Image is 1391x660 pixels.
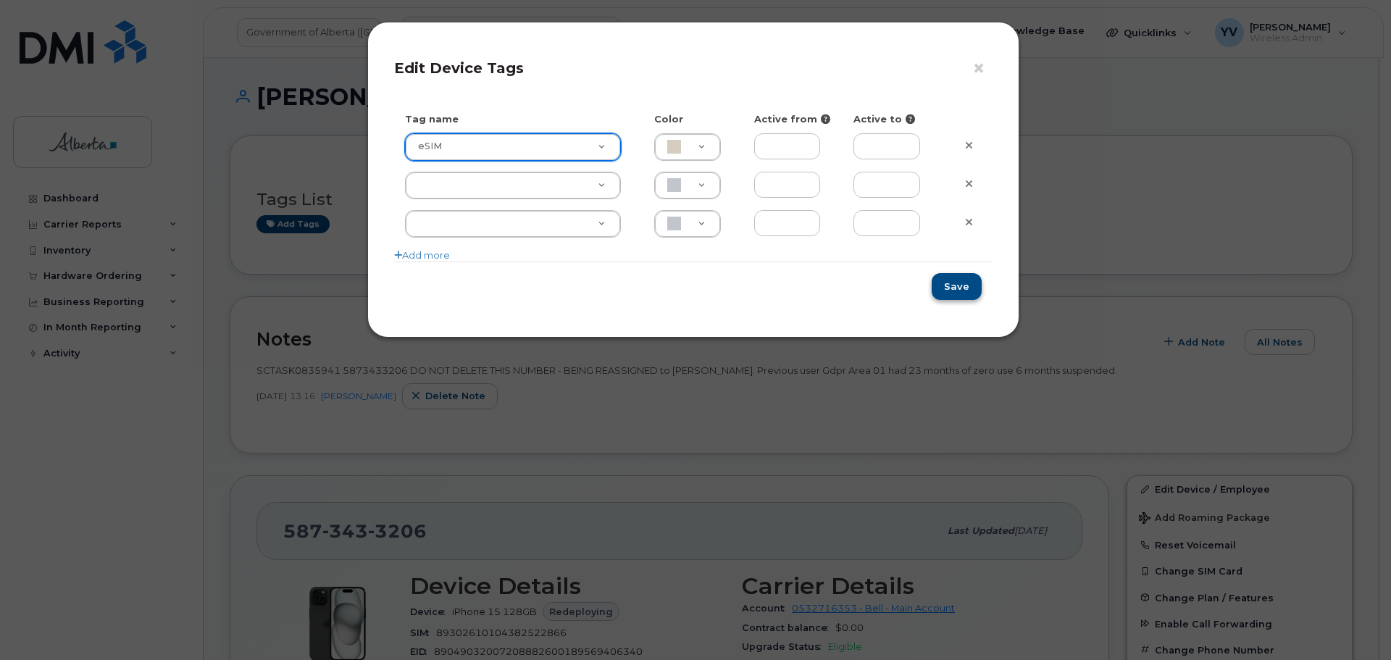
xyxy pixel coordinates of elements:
i: Fill in to restrict tag activity to this date [906,114,915,124]
a: Add more [394,249,450,261]
div: Active from [743,112,843,126]
i: Fill in to restrict tag activity to this date [821,114,830,124]
button: × [972,58,993,80]
span: eSIM [409,140,442,153]
h4: Edit Device Tags [394,59,993,77]
div: Active to [843,112,943,126]
div: Color [643,112,743,126]
div: Tag name [394,112,643,126]
button: Save [932,273,982,300]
